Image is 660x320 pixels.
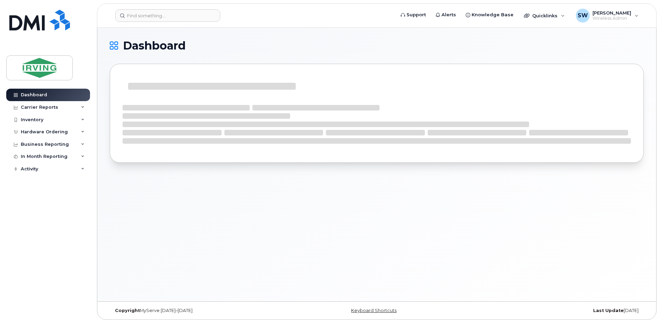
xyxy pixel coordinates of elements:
a: Keyboard Shortcuts [351,308,396,313]
div: [DATE] [466,308,644,313]
strong: Last Update [593,308,624,313]
strong: Copyright [115,308,140,313]
span: Dashboard [123,41,186,51]
div: MyServe [DATE]–[DATE] [110,308,288,313]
